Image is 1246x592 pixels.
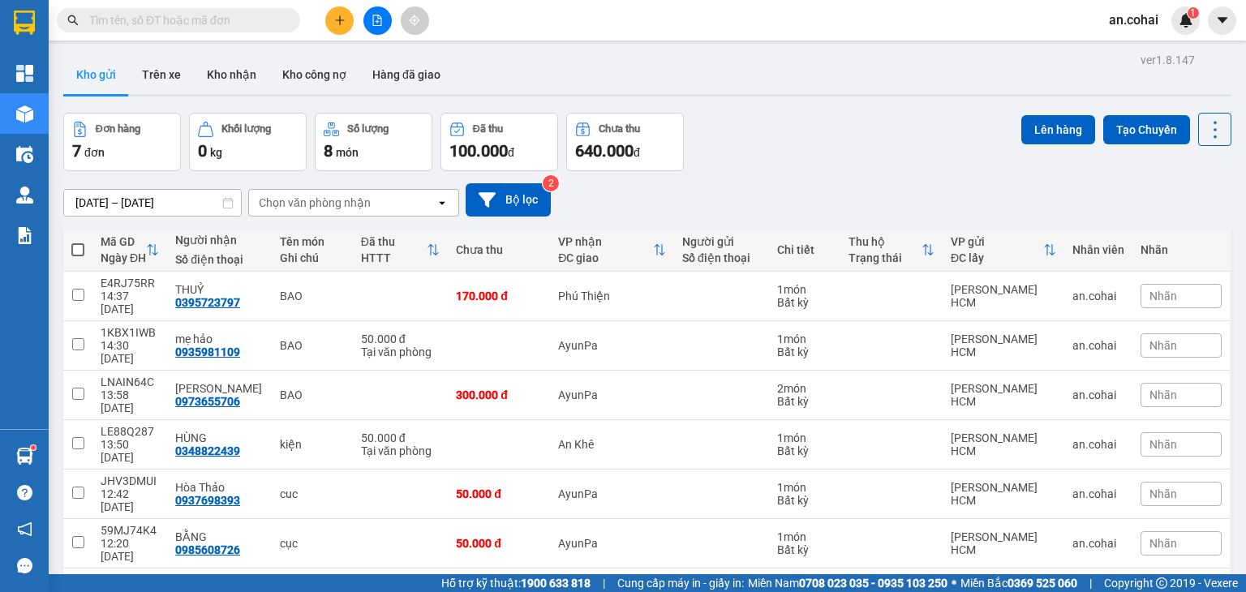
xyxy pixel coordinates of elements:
span: | [1089,574,1092,592]
span: | [603,574,605,592]
div: Trạng thái [849,251,922,264]
div: VP gửi [951,235,1043,248]
button: Kho gửi [63,55,129,94]
button: Chưa thu640.000đ [566,113,684,171]
div: cục [280,537,345,550]
div: AyunPa [558,388,666,401]
div: 14:37 [DATE] [101,290,159,315]
div: 13:50 [DATE] [101,438,159,464]
div: 170.000 đ [456,290,542,302]
div: Tại văn phòng [361,345,440,358]
input: Tìm tên, số ĐT hoặc mã đơn [89,11,281,29]
div: 0935981109 [175,345,240,358]
div: 50.000 đ [456,487,542,500]
div: Người nhận [175,234,264,247]
sup: 2 [543,175,559,191]
div: VP nhận [558,235,653,248]
span: đ [508,146,514,159]
div: Tư Hùng [175,382,264,395]
div: 50.000 đ [361,431,440,444]
div: Tên món [280,235,345,248]
th: Toggle SortBy [550,229,674,272]
div: Ngày ĐH [101,251,146,264]
div: Chọn văn phòng nhận [259,195,371,211]
div: 2 món [777,382,831,395]
div: 14:30 [DATE] [101,339,159,365]
img: dashboard-icon [16,65,33,82]
button: caret-down [1208,6,1236,35]
div: Phú Thiện [558,290,666,302]
button: plus [325,6,354,35]
div: Ghi chú [280,251,345,264]
div: an.cohai [1072,388,1124,401]
span: 1 [1190,7,1196,19]
div: BAO [280,388,345,401]
span: ⚪️ [952,580,956,586]
span: Nhãn [1149,537,1177,550]
span: Nhãn [1149,339,1177,352]
span: 100.000 [449,141,508,161]
span: plus [334,15,346,26]
div: an.cohai [1072,290,1124,302]
div: [PERSON_NAME] HCM [951,530,1056,556]
img: warehouse-icon [16,146,33,163]
span: 640.000 [575,141,634,161]
div: ĐC lấy [951,251,1043,264]
div: Số lượng [347,123,389,135]
span: an.cohai [1096,10,1171,30]
button: Bộ lọc [466,183,551,217]
div: 1 món [777,530,831,543]
div: BAO [280,290,345,302]
span: caret-down [1215,13,1230,28]
div: kiện [280,438,345,451]
span: aim [409,15,420,26]
div: Chưa thu [599,123,640,135]
div: 0348822439 [175,444,240,457]
span: 7 [72,141,81,161]
div: Bất kỳ [777,395,831,408]
div: Bất kỳ [777,345,831,358]
div: Đã thu [361,235,427,248]
div: 1 món [777,283,831,296]
div: 0985608726 [175,543,240,556]
div: 59MJ74K4 [101,524,159,537]
strong: 0369 525 060 [1008,577,1077,590]
img: warehouse-icon [16,105,33,122]
div: an.cohai [1072,438,1124,451]
img: warehouse-icon [16,187,33,204]
th: Toggle SortBy [353,229,448,272]
div: LNAIN64C [101,375,159,388]
div: an.cohai [1072,537,1124,550]
div: 300.000 đ [456,388,542,401]
span: file-add [372,15,383,26]
button: Tạo Chuyến [1103,115,1190,144]
div: 0937698393 [175,494,240,507]
button: Hàng đã giao [359,55,453,94]
button: aim [401,6,429,35]
div: Người gửi [682,235,761,248]
svg: open [436,196,449,209]
div: 50.000 đ [456,537,542,550]
div: [PERSON_NAME] HCM [951,332,1056,358]
div: mẹ hảo [175,332,264,345]
div: an.cohai [1072,339,1124,352]
div: 12:20 [DATE] [101,537,159,563]
div: AyunPa [558,537,666,550]
th: Toggle SortBy [92,229,167,272]
img: solution-icon [16,227,33,244]
div: ĐC giao [558,251,653,264]
div: Bất kỳ [777,296,831,309]
div: Đơn hàng [96,123,140,135]
img: icon-new-feature [1179,13,1193,28]
span: Nhãn [1149,438,1177,451]
input: Select a date range. [64,190,241,216]
span: Nhãn [1149,487,1177,500]
div: Đã thu [473,123,503,135]
div: 13:58 [DATE] [101,388,159,414]
div: THUỶ [175,283,264,296]
div: cuc [280,487,345,500]
div: Chi tiết [777,243,831,256]
div: 1 món [777,481,831,494]
div: SPTWE4ZL [101,573,159,586]
div: AyunPa [558,487,666,500]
